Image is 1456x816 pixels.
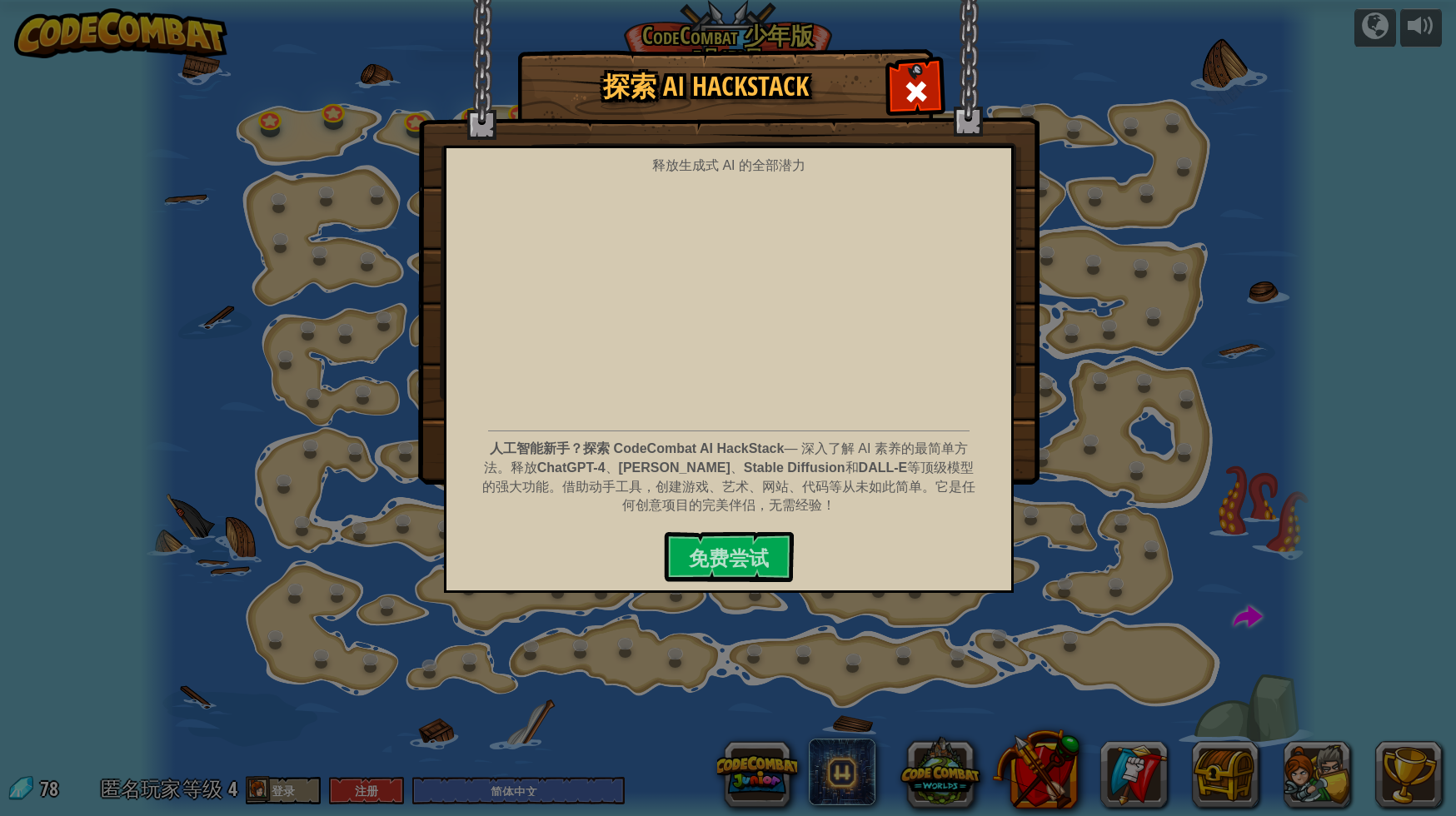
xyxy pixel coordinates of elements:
[689,545,769,571] span: 免费尝试
[664,532,794,582] button: 免费尝试
[537,460,606,475] strong: ChatGPT-4
[482,440,975,515] p: — 深入了解 AI 素养的最简单方法。释放 、 、 和 等顶级模型的强大功能。借助动手工具，创建游戏、艺术、网站、代码等从未如此简单。它是任何创意项目的完美伴侣，无需经验！
[490,441,784,455] strong: 人工智能新手？探索 CodeCombat AI HackStack
[535,72,876,101] h1: 探索 AI HackStack
[859,460,908,475] strong: DALL-E
[619,460,730,475] strong: [PERSON_NAME]
[744,460,845,475] strong: Stable Diffusion
[455,157,1003,176] div: 释放生成式 AI 的全部潜力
